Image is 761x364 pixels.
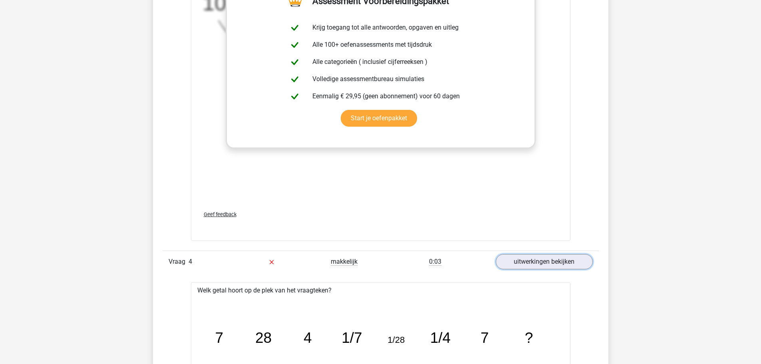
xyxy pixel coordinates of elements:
[387,335,405,345] tspan: 1/28
[204,211,236,217] span: Geef feedback
[430,330,450,346] tspan: 1/4
[189,258,192,265] span: 4
[169,257,189,267] span: Vraag
[303,330,312,346] tspan: 4
[215,330,223,346] tspan: 7
[480,330,489,346] tspan: 7
[342,330,362,346] tspan: 1/7
[496,254,593,269] a: uitwerkingen bekijken
[255,330,271,346] tspan: 28
[429,258,441,266] span: 0:03
[525,330,533,346] tspan: ?
[341,110,417,127] a: Start je oefenpakket
[331,258,358,266] span: makkelijk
